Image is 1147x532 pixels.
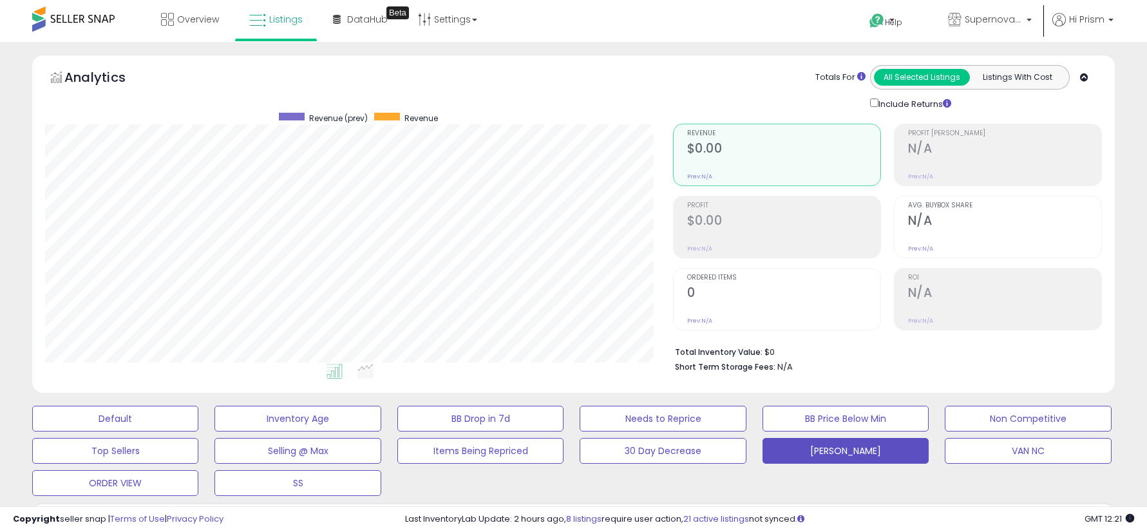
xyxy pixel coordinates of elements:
span: Avg. Buybox Share [908,202,1101,209]
div: Totals For [815,71,866,84]
button: VAN NC [945,438,1111,464]
a: Hi Prism [1052,13,1114,42]
span: Overview [177,13,219,26]
a: 8 listings [566,513,602,525]
small: Prev: N/A [687,317,712,325]
button: BB Drop in 7d [397,406,564,432]
button: Top Sellers [32,438,198,464]
button: Inventory Age [214,406,381,432]
span: Revenue [687,130,880,137]
span: Hi Prism [1069,13,1104,26]
button: Non Competitive [945,406,1111,432]
h2: N/A [908,285,1101,303]
button: Needs to Reprice [580,406,746,432]
button: [PERSON_NAME] [763,438,929,464]
span: Supernova Co. [965,13,1023,26]
button: SS [214,470,381,496]
div: Include Returns [860,96,967,111]
span: Profit [687,202,880,209]
b: Total Inventory Value: [675,347,763,357]
h2: N/A [908,141,1101,158]
span: Listings [269,13,303,26]
button: 30 Day Decrease [580,438,746,464]
button: Selling @ Max [214,438,381,464]
small: Prev: N/A [908,245,933,252]
b: Short Term Storage Fees: [675,361,775,372]
button: BB Price Below Min [763,406,929,432]
small: Prev: N/A [687,173,712,180]
small: Prev: N/A [908,173,933,180]
span: DataHub [347,13,388,26]
button: All Selected Listings [874,69,970,86]
h5: Analytics [64,68,151,90]
div: Last InventoryLab Update: 2 hours ago, require user action, not synced. [405,513,1134,526]
h2: $0.00 [687,141,880,158]
a: Privacy Policy [167,513,223,525]
button: ORDER VIEW [32,470,198,496]
a: 21 active listings [683,513,749,525]
span: Ordered Items [687,274,880,281]
h2: 0 [687,285,880,303]
a: Help [859,3,927,42]
h2: $0.00 [687,213,880,231]
span: ROI [908,274,1101,281]
h2: N/A [908,213,1101,231]
i: Get Help [869,13,885,29]
span: Revenue [404,113,438,124]
span: Profit [PERSON_NAME] [908,130,1101,137]
div: seller snap | | [13,513,223,526]
span: Revenue (prev) [309,113,368,124]
a: Terms of Use [110,513,165,525]
button: Listings With Cost [969,69,1065,86]
small: Prev: N/A [687,245,712,252]
span: Help [885,17,902,28]
button: Items Being Repriced [397,438,564,464]
div: Tooltip anchor [386,6,409,19]
small: Prev: N/A [908,317,933,325]
strong: Copyright [13,513,60,525]
span: 2025-09-10 12:21 GMT [1085,513,1134,525]
span: N/A [777,361,793,373]
button: Default [32,406,198,432]
li: $0 [675,343,1092,359]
